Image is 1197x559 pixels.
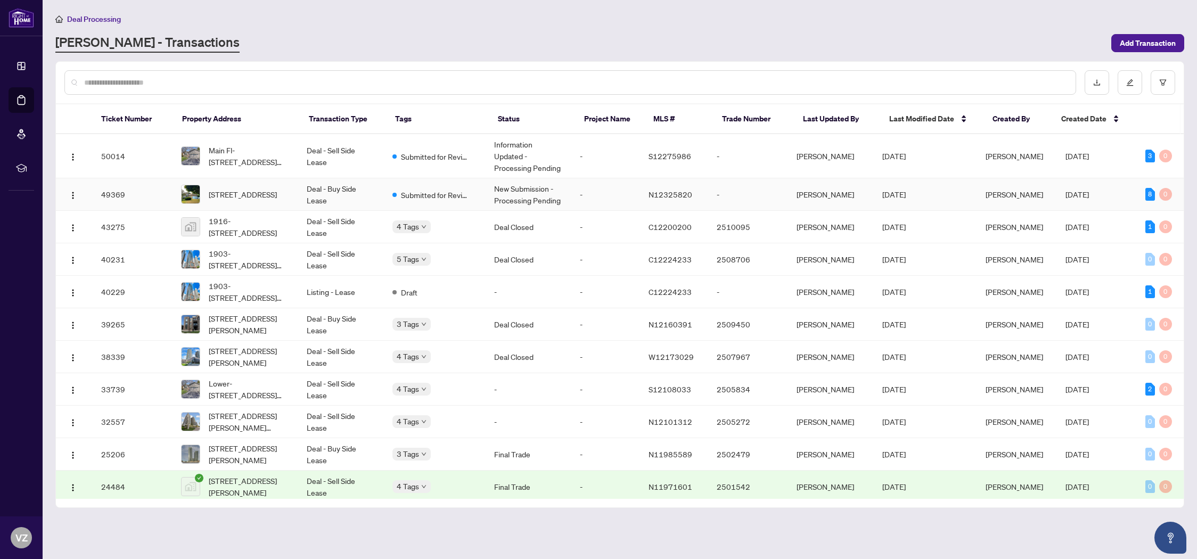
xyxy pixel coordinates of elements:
[486,178,571,211] td: New Submission - Processing Pending
[1065,190,1089,199] span: [DATE]
[1085,70,1109,95] button: download
[1145,350,1155,363] div: 0
[1145,253,1155,266] div: 0
[486,406,571,438] td: -
[1159,79,1167,86] span: filter
[93,438,173,471] td: 25206
[882,319,906,329] span: [DATE]
[486,438,571,471] td: Final Trade
[986,352,1043,361] span: [PERSON_NAME]
[64,348,81,365] button: Logo
[209,410,290,433] span: [STREET_ADDRESS][PERSON_NAME][PERSON_NAME]
[1053,104,1134,134] th: Created Date
[93,276,173,308] td: 40229
[209,313,290,336] span: [STREET_ADDRESS][PERSON_NAME]
[182,283,200,301] img: thumbnail-img
[64,316,81,333] button: Logo
[1118,70,1142,95] button: edit
[298,134,384,178] td: Deal - Sell Side Lease
[174,104,300,134] th: Property Address
[571,406,640,438] td: -
[1151,70,1175,95] button: filter
[708,341,788,373] td: 2507967
[571,211,640,243] td: -
[93,243,173,276] td: 40231
[397,415,419,428] span: 4 Tags
[571,308,640,341] td: -
[794,104,881,134] th: Last Updated By
[93,211,173,243] td: 43275
[708,406,788,438] td: 2505272
[298,276,384,308] td: Listing - Lease
[298,308,384,341] td: Deal - Buy Side Lease
[708,178,788,211] td: -
[1159,318,1172,331] div: 0
[986,287,1043,297] span: [PERSON_NAME]
[421,224,427,229] span: down
[788,276,874,308] td: [PERSON_NAME]
[788,438,874,471] td: [PERSON_NAME]
[64,478,81,495] button: Logo
[298,406,384,438] td: Deal - Sell Side Lease
[571,134,640,178] td: -
[882,449,906,459] span: [DATE]
[708,134,788,178] td: -
[421,322,427,327] span: down
[69,386,77,394] img: Logo
[1065,287,1089,297] span: [DATE]
[421,354,427,359] span: down
[93,308,173,341] td: 39265
[93,373,173,406] td: 33739
[15,530,28,545] span: VZ
[397,383,419,395] span: 4 Tags
[182,478,200,496] img: thumbnail-img
[93,406,173,438] td: 32557
[182,445,200,463] img: thumbnail-img
[401,189,470,201] span: Submitted for Review
[1145,480,1155,493] div: 0
[788,406,874,438] td: [PERSON_NAME]
[1065,384,1089,394] span: [DATE]
[421,451,427,457] span: down
[209,442,290,466] span: [STREET_ADDRESS][PERSON_NAME]
[649,352,694,361] span: W12173029
[1154,522,1186,554] button: Open asap
[1159,253,1172,266] div: 0
[788,134,874,178] td: [PERSON_NAME]
[649,384,691,394] span: S12108033
[986,449,1043,459] span: [PERSON_NAME]
[1145,285,1155,298] div: 1
[69,418,77,427] img: Logo
[571,178,640,211] td: -
[882,190,906,199] span: [DATE]
[209,144,290,168] span: Main Fl-[STREET_ADDRESS][PERSON_NAME]
[69,224,77,232] img: Logo
[571,243,640,276] td: -
[421,387,427,392] span: down
[1065,319,1089,329] span: [DATE]
[1145,220,1155,233] div: 1
[714,104,794,134] th: Trade Number
[881,104,984,134] th: Last Modified Date
[1159,480,1172,493] div: 0
[64,283,81,300] button: Logo
[788,471,874,503] td: [PERSON_NAME]
[64,251,81,268] button: Logo
[1145,383,1155,396] div: 2
[1159,350,1172,363] div: 0
[387,104,489,134] th: Tags
[55,34,240,53] a: [PERSON_NAME] - Transactions
[984,104,1053,134] th: Created By
[64,381,81,398] button: Logo
[571,276,640,308] td: -
[986,417,1043,426] span: [PERSON_NAME]
[397,350,419,363] span: 4 Tags
[55,15,63,23] span: home
[69,191,77,200] img: Logo
[69,321,77,330] img: Logo
[649,190,692,199] span: N12325820
[486,341,571,373] td: Deal Closed
[1159,448,1172,461] div: 0
[209,188,277,200] span: [STREET_ADDRESS]
[182,250,200,268] img: thumbnail-img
